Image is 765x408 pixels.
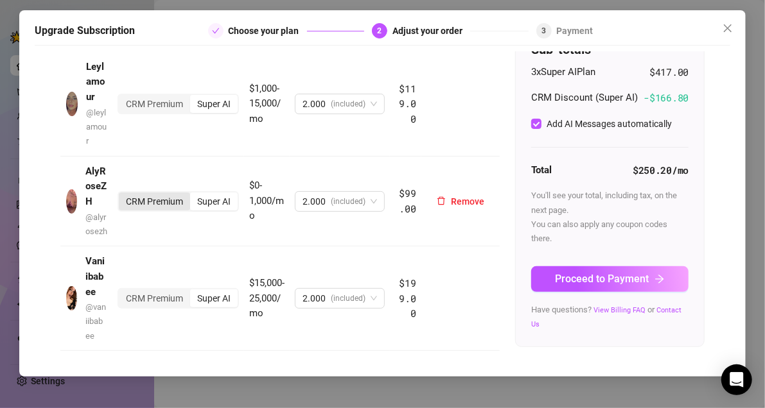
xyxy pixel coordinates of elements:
[118,288,239,309] div: segmented control
[378,26,382,35] span: 2
[531,90,638,106] span: CRM Discount (Super AI)
[541,26,546,35] span: 3
[633,164,689,176] strong: $250.20 /mo
[717,18,738,38] button: Close
[547,117,672,131] div: Add AI Messages automatically
[556,273,649,285] span: Proceed to Payment
[249,277,285,319] span: $15,000-25,000/mo
[426,191,495,212] button: Remove
[85,166,107,207] strong: AlyRoseZH
[557,23,594,38] div: Payment
[118,191,239,212] div: segmented control
[249,180,284,221] span: $0-1,000/mo
[229,23,307,38] div: Choose your plan
[119,95,190,113] div: CRM Premium
[392,23,470,38] div: Adjust your order
[249,83,281,124] span: $1,000-15,000/mo
[644,90,689,106] span: -$ 166.80
[190,95,238,113] div: Super AI
[531,305,681,328] span: Have questions? or
[66,189,77,214] img: avatar.jpg
[35,23,135,38] h5: Upgrade Subscription
[531,191,677,243] span: You'll see your total, including tax, on the next page. You can also apply any coupon codes there.
[721,364,752,395] div: Open Intercom Messenger
[531,164,552,176] strong: Total
[649,65,689,80] span: $417.00
[118,94,239,114] div: segmented control
[331,94,365,114] span: (included)
[723,23,733,33] span: close
[451,196,484,207] span: Remove
[400,187,416,215] span: $99.00
[86,61,105,103] strong: Leylamour
[212,27,220,35] span: check
[303,289,326,308] span: 2.000
[119,192,190,210] div: CRM Premium
[86,108,107,146] span: @ leylamour
[190,192,238,210] div: Super AI
[531,65,595,80] span: 3 x Super AI Plan
[190,289,238,307] div: Super AI
[437,196,446,205] span: delete
[66,92,78,116] img: avatar.jpg
[400,82,416,125] span: $119.00
[66,286,77,310] img: avatar.jpg
[85,212,107,236] span: @ alyrosezh
[303,94,326,114] span: 2.000
[717,23,738,33] span: Close
[331,289,365,308] span: (included)
[531,266,689,292] button: Proceed to Paymentarrow-right
[400,276,416,319] span: $199.00
[119,289,190,307] div: CRM Premium
[594,306,646,314] a: View Billing FAQ
[303,192,326,211] span: 2.000
[85,302,106,341] span: @ vaniibabee
[655,274,665,284] span: arrow-right
[331,192,365,211] span: (included)
[85,255,105,297] strong: Vaniibabee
